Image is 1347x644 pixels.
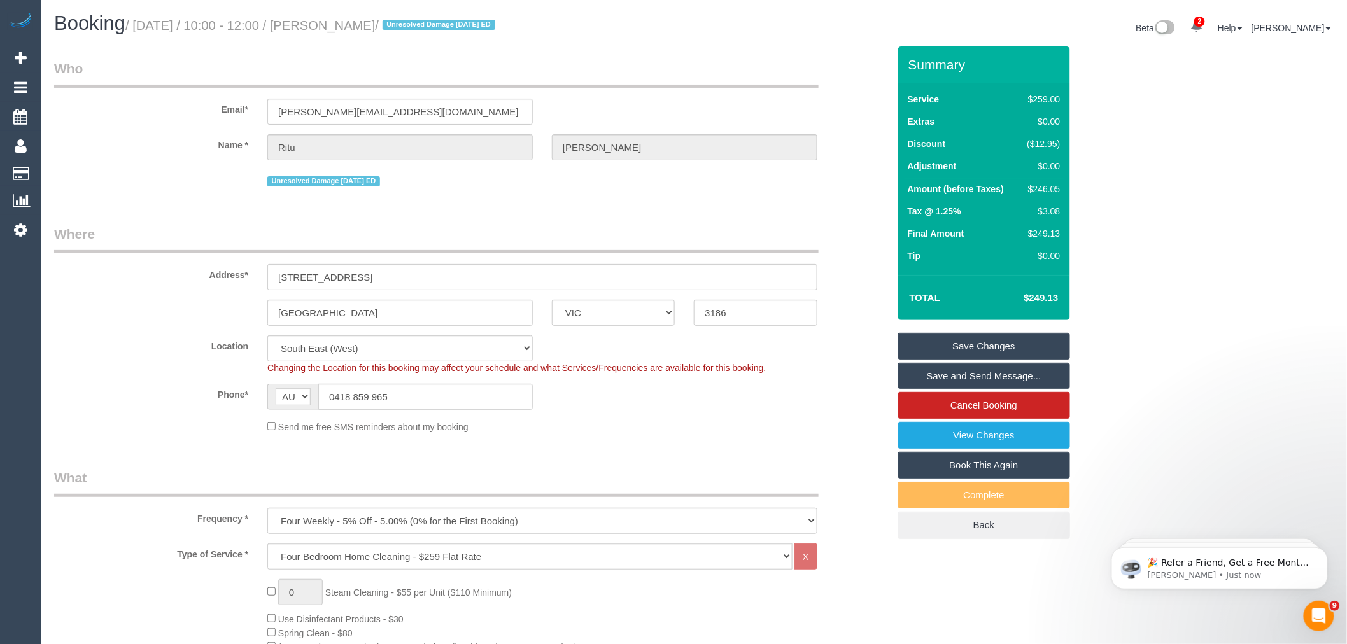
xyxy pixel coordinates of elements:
label: Service [908,93,940,106]
label: Phone* [45,384,258,401]
div: $259.00 [1022,93,1061,106]
div: ($12.95) [1022,137,1061,150]
span: Unresolved Damage [DATE] ED [267,176,380,186]
legend: Who [54,59,819,88]
legend: What [54,468,819,497]
div: $3.08 [1022,205,1061,218]
span: Booking [54,12,125,34]
input: Phone* [318,384,533,410]
label: Address* [45,264,258,281]
a: Cancel Booking [898,392,1070,419]
legend: Where [54,225,819,253]
a: [PERSON_NAME] [1252,23,1331,33]
span: Steam Cleaning - $55 per Unit ($110 Minimum) [325,587,512,598]
label: Extras [908,115,935,128]
label: Email* [45,99,258,116]
label: Tax @ 1.25% [908,205,961,218]
input: First Name* [267,134,533,160]
input: Email* [267,99,533,125]
a: 2 [1184,13,1209,41]
label: Frequency * [45,508,258,525]
strong: Total [910,292,941,303]
span: / [376,18,499,32]
a: Beta [1136,23,1176,33]
a: Back [898,512,1070,538]
div: $0.00 [1022,160,1061,172]
h4: $249.13 [985,293,1058,304]
label: Type of Service * [45,543,258,561]
label: Adjustment [908,160,957,172]
h3: Summary [908,57,1064,72]
div: $0.00 [1022,115,1061,128]
span: Use Disinfectant Products - $30 [278,614,404,624]
iframe: Intercom notifications message [1092,521,1347,610]
span: 🎉 Refer a Friend, Get a Free Month! 🎉 Love Automaid? Share the love! When you refer a friend who ... [55,37,218,174]
span: Send me free SMS reminders about my booking [278,422,469,432]
label: Location [45,335,258,353]
label: Amount (before Taxes) [908,183,1004,195]
span: Unresolved Damage [DATE] ED [383,20,495,30]
input: Last Name* [552,134,817,160]
a: Save Changes [898,333,1070,360]
a: Save and Send Message... [898,363,1070,389]
div: $0.00 [1022,249,1061,262]
a: Book This Again [898,452,1070,479]
label: Tip [908,249,921,262]
label: Discount [908,137,946,150]
label: Name * [45,134,258,151]
span: 2 [1194,17,1205,27]
input: Post Code* [694,300,817,326]
a: Help [1218,23,1243,33]
a: View Changes [898,422,1070,449]
label: Final Amount [908,227,964,240]
small: / [DATE] / 10:00 - 12:00 / [PERSON_NAME] [125,18,499,32]
span: 9 [1330,601,1340,611]
img: Automaid Logo [8,13,33,31]
span: Changing the Location for this booking may affect your schedule and what Services/Frequencies are... [267,363,766,373]
input: Suburb* [267,300,533,326]
iframe: Intercom live chat [1304,601,1334,631]
div: $249.13 [1022,227,1061,240]
img: New interface [1154,20,1175,37]
div: $246.05 [1022,183,1061,195]
p: Message from Ellie, sent Just now [55,49,220,60]
span: Spring Clean - $80 [278,628,353,638]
